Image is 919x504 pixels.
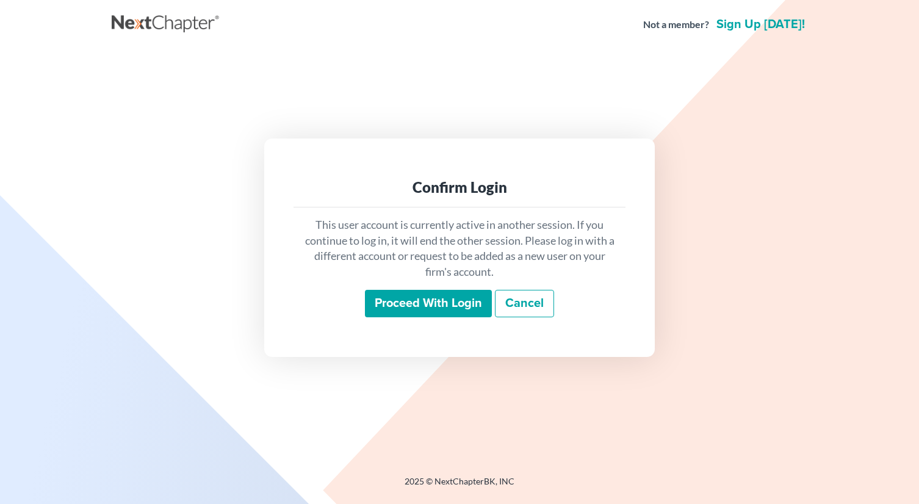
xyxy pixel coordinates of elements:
[495,290,554,318] a: Cancel
[303,217,616,280] p: This user account is currently active in another session. If you continue to log in, it will end ...
[112,475,807,497] div: 2025 © NextChapterBK, INC
[303,178,616,197] div: Confirm Login
[365,290,492,318] input: Proceed with login
[643,18,709,32] strong: Not a member?
[714,18,807,31] a: Sign up [DATE]!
